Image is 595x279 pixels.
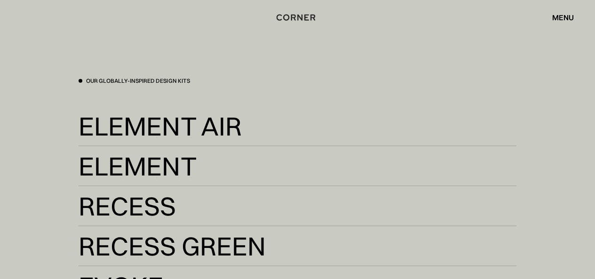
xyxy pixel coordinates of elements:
[79,155,516,178] a: ElementElement
[79,235,265,257] div: Recess Green
[277,11,318,24] a: home
[79,195,516,218] a: RecessRecess
[79,115,241,137] div: Element Air
[86,77,190,85] div: Our globally-inspired design kits
[552,14,574,21] div: menu
[543,9,574,25] div: menu
[79,235,516,258] a: Recess GreenRecess Green
[79,217,162,239] div: Recess
[79,115,516,138] a: Element AirElement Air
[79,137,232,159] div: Element Air
[79,195,176,217] div: Recess
[79,177,187,199] div: Element
[79,155,197,177] div: Element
